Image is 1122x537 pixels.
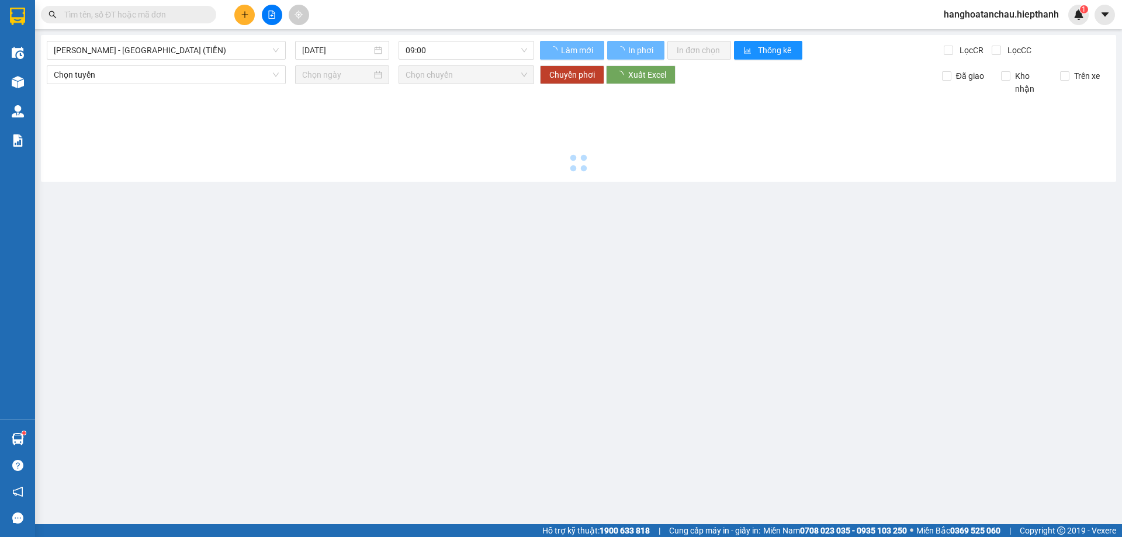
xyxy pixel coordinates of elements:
span: question-circle [12,460,23,471]
button: Chuyển phơi [540,65,604,84]
span: aim [295,11,303,19]
span: 09:00 [406,41,527,59]
span: copyright [1057,526,1065,535]
input: Chọn ngày [302,68,372,81]
span: Cung cấp máy in - giấy in: [669,524,760,537]
span: Hồ Chí Minh - Tân Châu (TIỀN) [54,41,279,59]
span: Trên xe [1069,70,1104,82]
span: hanghoatanchau.hiepthanh [934,7,1068,22]
button: In phơi [607,41,664,60]
span: loading [549,46,559,54]
span: | [1009,524,1011,537]
span: In phơi [628,44,655,57]
span: Kho nhận [1010,70,1051,95]
span: message [12,512,23,524]
button: Làm mới [540,41,604,60]
span: Chọn tuyến [54,66,279,84]
span: loading [617,46,626,54]
strong: 0369 525 060 [950,526,1000,535]
img: warehouse-icon [12,47,24,59]
span: 1 [1082,5,1086,13]
button: In đơn chọn [667,41,731,60]
strong: 0708 023 035 - 0935 103 250 [800,526,907,535]
span: bar-chart [743,46,753,56]
span: Miền Bắc [916,524,1000,537]
img: warehouse-icon [12,76,24,88]
img: icon-new-feature [1073,9,1084,20]
input: Tìm tên, số ĐT hoặc mã đơn [64,8,202,21]
strong: 1900 633 818 [600,526,650,535]
span: ⚪️ [910,528,913,533]
button: bar-chartThống kê [734,41,802,60]
span: search [49,11,57,19]
span: Đã giao [951,70,989,82]
button: plus [234,5,255,25]
span: Lọc CC [1003,44,1033,57]
img: warehouse-icon [12,433,24,445]
span: Thống kê [758,44,793,57]
span: Miền Nam [763,524,907,537]
span: Lọc CR [955,44,985,57]
img: warehouse-icon [12,105,24,117]
button: aim [289,5,309,25]
input: 14/08/2025 [302,44,372,57]
button: file-add [262,5,282,25]
span: Chọn chuyến [406,66,527,84]
span: caret-down [1100,9,1110,20]
span: notification [12,486,23,497]
sup: 1 [1080,5,1088,13]
span: Làm mới [561,44,595,57]
sup: 1 [22,431,26,435]
span: Hỗ trợ kỹ thuật: [542,524,650,537]
img: solution-icon [12,134,24,147]
button: caret-down [1095,5,1115,25]
span: plus [241,11,249,19]
button: Xuất Excel [606,65,676,84]
span: file-add [268,11,276,19]
img: logo-vxr [10,8,25,25]
span: | [659,524,660,537]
